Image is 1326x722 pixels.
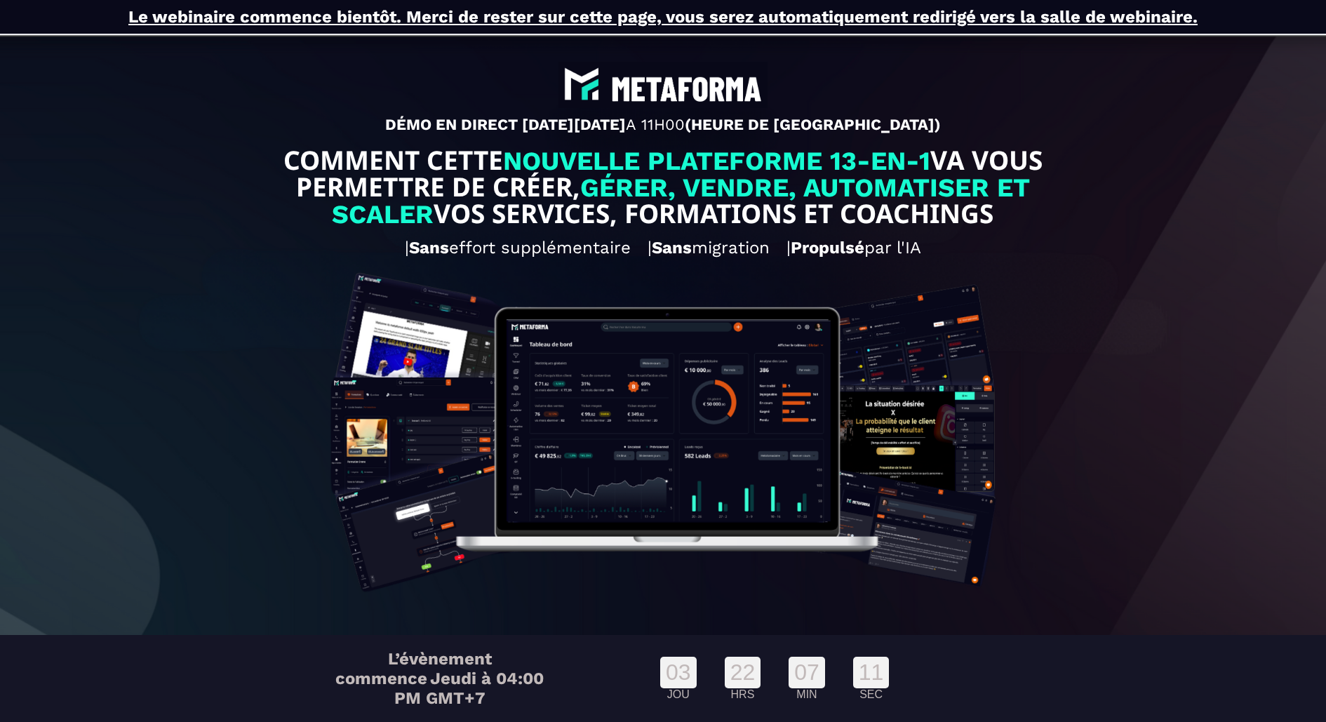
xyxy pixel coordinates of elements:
span: A 11H00 [626,116,685,133]
div: 07 [789,657,825,688]
div: 11 [853,657,890,688]
b: Sans [409,238,449,258]
span: L’évènement commence [335,649,492,688]
div: SEC [853,688,890,701]
div: JOU [660,688,697,701]
div: MIN [789,688,825,701]
h2: | effort supplémentaire | migration | par l'IA [11,231,1315,265]
span: Jeudi à 04:00 PM GMT+7 [394,669,544,708]
div: 03 [660,657,697,688]
img: 8a78929a06b90bc262b46db567466864_Design_sans_titre_(13).png [311,265,1015,661]
b: Propulsé [791,238,864,258]
span: GÉRER, VENDRE, AUTOMATISER ET SCALER [332,173,1038,229]
div: 22 [725,657,761,688]
div: HRS [725,688,761,701]
text: COMMENT CETTE VA VOUS PERMETTRE DE CRÉER, VOS SERVICES, FORMATIONS ET COACHINGS [252,144,1074,231]
u: Le webinaire commence bientôt. Merci de rester sur cette page, vous serez automatiquement redirig... [128,7,1198,27]
span: NOUVELLE PLATEFORME 13-EN-1 [503,146,930,176]
p: DÉMO EN DIRECT [DATE][DATE] (HEURE DE [GEOGRAPHIC_DATA]) [11,116,1315,133]
img: abe9e435164421cb06e33ef15842a39e_e5ef653356713f0d7dd3797ab850248d_Capture_d%E2%80%99e%CC%81cran_2... [558,62,768,108]
b: Sans [652,238,692,258]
